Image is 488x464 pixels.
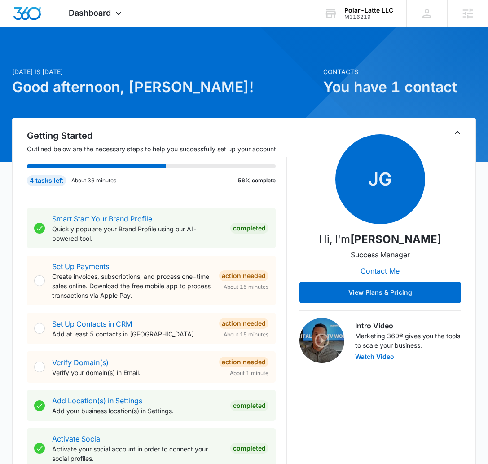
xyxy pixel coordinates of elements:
p: Contacts [323,67,476,76]
button: Contact Me [352,260,409,282]
h1: Good afternoon, [PERSON_NAME]! [12,76,317,98]
p: Quickly populate your Brand Profile using our AI-powered tool. [52,224,223,243]
p: Hi, I'm [319,231,441,247]
p: 56% complete [238,177,276,185]
span: About 1 minute [230,369,268,377]
div: Action Needed [219,318,268,329]
button: Toggle Collapse [452,127,463,138]
div: account id [344,14,393,20]
span: JG [335,134,425,224]
button: View Plans & Pricing [299,282,461,303]
p: Add at least 5 contacts in [GEOGRAPHIC_DATA]. [52,329,212,339]
p: Outlined below are the necessary steps to help you successfully set up your account. [27,144,287,154]
div: Completed [230,223,268,234]
p: Activate your social account in order to connect your social profiles. [52,444,223,463]
button: Watch Video [355,354,394,360]
a: Set Up Contacts in CRM [52,319,132,328]
p: Add your business location(s) in Settings. [52,406,223,415]
span: Dashboard [69,8,111,18]
div: Completed [230,400,268,411]
p: Verify your domain(s) in Email. [52,368,212,377]
a: Verify Domain(s) [52,358,109,367]
p: Marketing 360® gives you the tools to scale your business. [355,331,461,350]
a: Add Location(s) in Settings [52,396,142,405]
a: Activate Social [52,434,102,443]
h2: Getting Started [27,129,287,142]
div: Action Needed [219,270,268,281]
a: Smart Start Your Brand Profile [52,214,152,223]
div: Completed [230,443,268,454]
div: account name [344,7,393,14]
span: About 15 minutes [224,283,268,291]
span: About 15 minutes [224,331,268,339]
a: Set Up Payments [52,262,109,271]
p: Success Manager [351,249,410,260]
strong: [PERSON_NAME] [350,233,441,246]
p: About 36 minutes [71,177,116,185]
img: Intro Video [299,318,344,363]
h1: You have 1 contact [323,76,476,98]
div: Action Needed [219,357,268,367]
p: Create invoices, subscriptions, and process one-time sales online. Download the free mobile app t... [52,272,212,300]
div: 4 tasks left [27,175,66,186]
h3: Intro Video [355,320,461,331]
p: [DATE] is [DATE] [12,67,317,76]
